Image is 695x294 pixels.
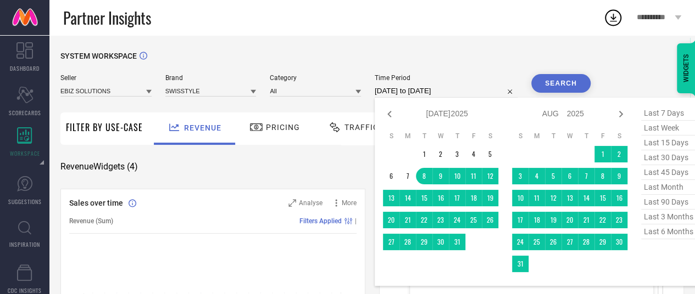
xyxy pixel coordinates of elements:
[594,146,611,162] td: Fri Aug 01 2025
[611,234,627,250] td: Sat Aug 30 2025
[449,132,465,140] th: Thursday
[465,146,482,162] td: Fri Jul 04 2025
[594,212,611,228] td: Fri Aug 22 2025
[432,212,449,228] td: Wed Jul 23 2025
[512,168,529,184] td: Sun Aug 03 2025
[482,190,498,206] td: Sat Jul 19 2025
[594,168,611,184] td: Fri Aug 08 2025
[545,234,561,250] td: Tue Aug 26 2025
[375,74,518,82] span: Time Period
[383,212,399,228] td: Sun Jul 20 2025
[416,146,432,162] td: Tue Jul 01 2025
[561,212,578,228] td: Wed Aug 20 2025
[383,234,399,250] td: Sun Jul 27 2025
[416,190,432,206] td: Tue Jul 15 2025
[611,146,627,162] td: Sat Aug 02 2025
[611,168,627,184] td: Sat Aug 09 2025
[465,132,482,140] th: Friday
[578,234,594,250] td: Thu Aug 28 2025
[432,132,449,140] th: Wednesday
[69,217,113,225] span: Revenue (Sum)
[449,168,465,184] td: Thu Jul 10 2025
[545,168,561,184] td: Tue Aug 05 2025
[561,132,578,140] th: Wednesday
[375,84,518,98] input: Select time period
[561,234,578,250] td: Wed Aug 27 2025
[416,168,432,184] td: Tue Jul 08 2025
[449,146,465,162] td: Thu Jul 03 2025
[416,234,432,250] td: Tue Jul 29 2025
[449,190,465,206] td: Thu Jul 17 2025
[10,64,40,72] span: DASHBOARD
[299,199,323,207] span: Analyse
[482,132,498,140] th: Saturday
[383,132,399,140] th: Sunday
[465,190,482,206] td: Fri Jul 18 2025
[184,123,221,132] span: Revenue
[529,212,545,228] td: Mon Aug 18 2025
[63,7,151,29] span: Partner Insights
[449,212,465,228] td: Thu Jul 24 2025
[432,168,449,184] td: Wed Jul 09 2025
[383,108,396,121] div: Previous month
[531,74,591,93] button: Search
[69,199,123,207] span: Sales over time
[465,212,482,228] td: Fri Jul 25 2025
[603,8,623,27] div: Open download list
[266,123,300,132] span: Pricing
[529,168,545,184] td: Mon Aug 04 2025
[60,74,152,82] span: Seller
[512,190,529,206] td: Sun Aug 10 2025
[383,168,399,184] td: Sun Jul 06 2025
[383,190,399,206] td: Sun Jul 13 2025
[432,146,449,162] td: Wed Jul 02 2025
[611,132,627,140] th: Saturday
[482,212,498,228] td: Sat Jul 26 2025
[578,132,594,140] th: Thursday
[512,212,529,228] td: Sun Aug 17 2025
[594,132,611,140] th: Friday
[545,132,561,140] th: Tuesday
[9,109,41,117] span: SCORECARDS
[60,52,137,60] span: SYSTEM WORKSPACE
[8,197,42,206] span: SUGGESTIONS
[66,121,143,134] span: Filter By Use-Case
[355,217,357,225] span: |
[399,212,416,228] td: Mon Jul 21 2025
[344,123,379,132] span: Traffic
[529,132,545,140] th: Monday
[512,256,529,272] td: Sun Aug 31 2025
[545,190,561,206] td: Tue Aug 12 2025
[578,190,594,206] td: Thu Aug 14 2025
[342,199,357,207] span: More
[416,212,432,228] td: Tue Jul 22 2025
[529,190,545,206] td: Mon Aug 11 2025
[449,234,465,250] td: Thu Jul 31 2025
[416,132,432,140] th: Tuesday
[578,212,594,228] td: Thu Aug 21 2025
[432,234,449,250] td: Wed Jul 30 2025
[399,168,416,184] td: Mon Jul 07 2025
[288,199,296,207] svg: Zoom
[399,234,416,250] td: Mon Jul 28 2025
[529,234,545,250] td: Mon Aug 25 2025
[482,146,498,162] td: Sat Jul 05 2025
[594,234,611,250] td: Fri Aug 29 2025
[270,74,361,82] span: Category
[432,190,449,206] td: Wed Jul 16 2025
[561,190,578,206] td: Wed Aug 13 2025
[512,234,529,250] td: Sun Aug 24 2025
[578,168,594,184] td: Thu Aug 07 2025
[165,74,257,82] span: Brand
[611,190,627,206] td: Sat Aug 16 2025
[399,190,416,206] td: Mon Jul 14 2025
[9,240,40,248] span: INSPIRATION
[611,212,627,228] td: Sat Aug 23 2025
[614,108,627,121] div: Next month
[60,161,138,172] span: Revenue Widgets ( 4 )
[399,132,416,140] th: Monday
[594,190,611,206] td: Fri Aug 15 2025
[299,217,342,225] span: Filters Applied
[482,168,498,184] td: Sat Jul 12 2025
[545,212,561,228] td: Tue Aug 19 2025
